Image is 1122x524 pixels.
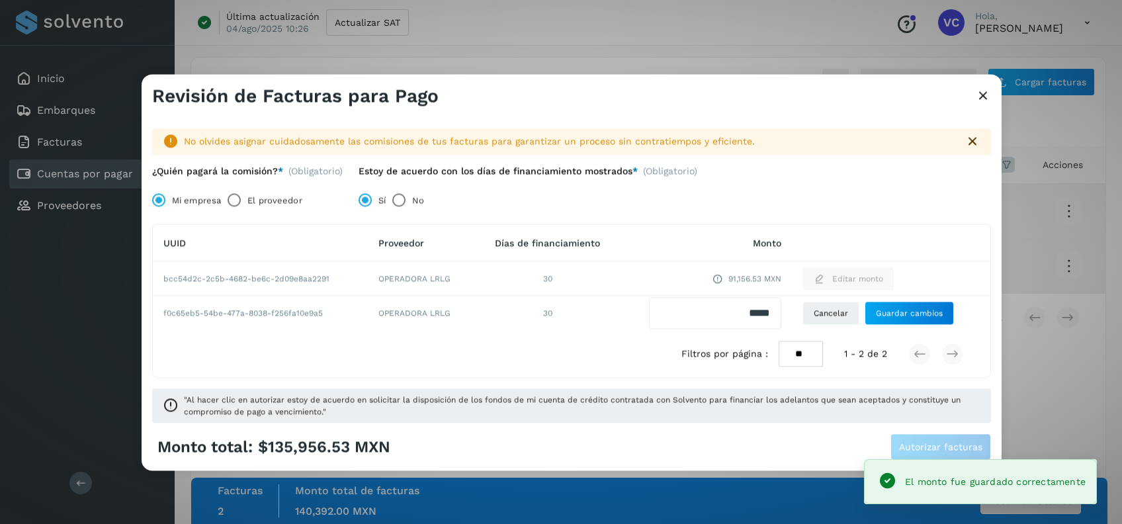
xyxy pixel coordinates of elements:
[153,296,368,331] td: f0c65eb5-54be-477a-8038-f256fa10e9a5
[184,394,980,418] span: "Al hacer clic en autorizar estoy de acuerdo en solicitar la disposición de los fondos de mi cuen...
[899,443,982,452] span: Autorizar facturas
[475,262,620,296] td: 30
[247,187,302,214] label: El proveedor
[258,437,390,457] span: $135,956.53 MXN
[495,238,600,248] span: Días de financiamiento
[378,238,424,248] span: Proveedor
[152,165,283,177] label: ¿Quién pagará la comisión?
[378,187,386,214] label: Sí
[728,273,781,284] span: 91,156.53 MXN
[832,273,883,284] span: Editar monto
[802,267,894,290] button: Editar monto
[153,262,368,296] td: bcc54d2c-2c5b-4682-be6c-2d09e8aa2291
[681,347,768,361] span: Filtros por página :
[184,135,954,149] div: No olvides asignar cuidadosamente las comisiones de tus facturas para garantizar un proceso sin c...
[814,308,848,320] span: Cancelar
[890,434,991,460] button: Autorizar facturas
[475,296,620,331] td: 30
[802,302,859,326] button: Cancelar
[753,238,781,248] span: Monto
[163,238,186,248] span: UUID
[905,476,1086,487] span: El monto fue guardado correctamente
[368,262,475,296] td: OPERADORA LRLG
[152,85,439,107] h3: Revisión de Facturas para Pago
[643,165,697,182] span: (Obligatorio)
[412,187,424,214] label: No
[865,302,954,326] button: Guardar cambios
[876,308,943,320] span: Guardar cambios
[157,437,253,457] span: Monto total:
[172,187,221,214] label: Mi empresa
[359,165,638,177] label: Estoy de acuerdo con los días de financiamiento mostrados
[368,296,475,331] td: OPERADORA LRLG
[288,165,343,177] span: (Obligatorio)
[844,347,887,361] span: 1 - 2 de 2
